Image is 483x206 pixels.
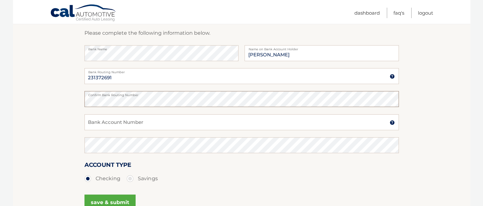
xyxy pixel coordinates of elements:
[50,4,117,23] a: Cal Automotive
[393,8,404,18] a: FAQ's
[84,68,399,73] label: Bank Routing Number
[245,45,399,50] label: Name on Bank Account Holder
[84,114,399,130] input: Bank Account Number
[84,68,399,84] input: Bank Routing Number
[127,172,158,185] label: Savings
[245,45,399,61] input: Name on Account (Account Holder Name)
[418,8,433,18] a: Logout
[84,29,399,38] p: Please complete the following information below.
[390,74,395,79] img: tooltip.svg
[390,120,395,125] img: tooltip.svg
[84,160,131,172] label: Account Type
[84,91,399,96] label: Confirm Bank Routing Number
[354,8,380,18] a: Dashboard
[84,45,238,50] label: Bank Name
[84,172,120,185] label: Checking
